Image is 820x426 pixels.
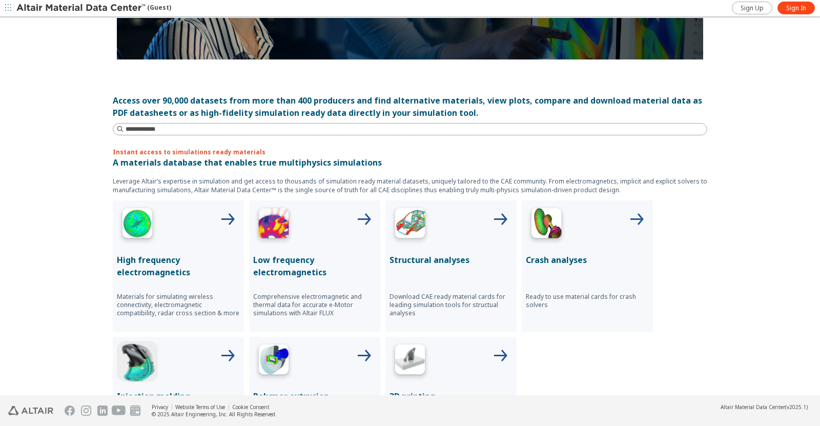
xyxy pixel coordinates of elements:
img: Crash Analyses Icon [526,205,567,246]
p: Crash analyses [526,254,649,266]
a: Sign In [777,2,815,14]
img: Structural Analyses Icon [389,205,430,246]
p: Comprehensive electromagnetic and thermal data for accurate e-Motor simulations with Altair FLUX [253,293,376,317]
div: © 2025 Altair Engineering, Inc. All Rights Reserved. [152,411,277,418]
div: (Guest) [16,3,171,13]
button: Structural Analyses IconStructural analysesDownload CAE ready material cards for leading simulati... [385,200,517,332]
p: Materials for simulating wireless connectivity, electromagnetic compatibility, radar cross sectio... [117,293,240,317]
p: 3D printing [389,390,512,402]
a: Cookie Consent [232,403,270,411]
div: Access over 90,000 datasets from more than 400 producers and find alternative materials, view plo... [113,94,707,119]
img: High Frequency Icon [117,205,158,246]
button: Crash Analyses IconCrash analysesReady to use material cards for crash solvers [522,200,653,332]
p: Download CAE ready material cards for leading simulation tools for structual analyses [389,293,512,317]
img: 3D Printing Icon [389,341,430,382]
a: Sign Up [732,2,772,14]
button: Low Frequency IconLow frequency electromagneticsComprehensive electromagnetic and thermal data fo... [249,200,380,332]
p: Injection molding [117,390,240,402]
p: Structural analyses [389,254,512,266]
p: A materials database that enables true multiphysics simulations [113,156,707,169]
img: Injection Molding Icon [117,341,158,382]
div: (v2025.1) [721,403,808,411]
p: Polymer extrusion [253,390,376,402]
span: Sign In [786,4,806,12]
img: Polymer Extrusion Icon [253,341,294,382]
img: Low Frequency Icon [253,205,294,246]
p: High frequency electromagnetics [117,254,240,278]
p: Low frequency electromagnetics [253,254,376,278]
p: Ready to use material cards for crash solvers [526,293,649,309]
p: Instant access to simulations ready materials [113,148,707,156]
p: Leverage Altair’s expertise in simulation and get access to thousands of simulation ready materia... [113,177,707,194]
a: Privacy [152,403,168,411]
img: Altair Engineering [8,406,53,415]
button: High Frequency IconHigh frequency electromagneticsMaterials for simulating wireless connectivity,... [113,200,244,332]
span: Altair Material Data Center [721,403,785,411]
a: Website Terms of Use [175,403,225,411]
img: Altair Material Data Center [16,3,147,13]
span: Sign Up [741,4,764,12]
